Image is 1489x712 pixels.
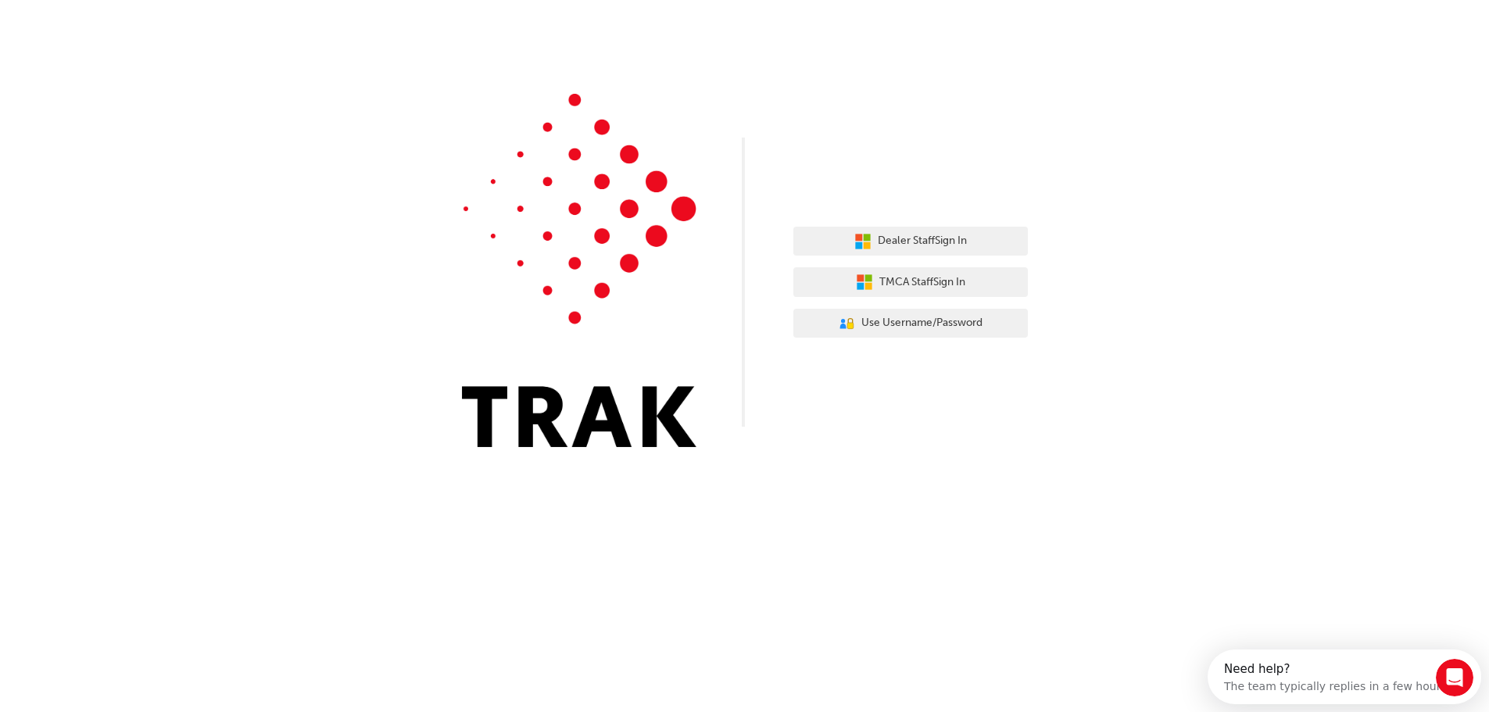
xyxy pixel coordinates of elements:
div: The team typically replies in a few hours. [16,26,242,42]
span: Dealer Staff Sign In [878,232,967,250]
span: Use Username/Password [861,314,983,332]
iframe: Intercom live chat [1436,659,1473,696]
button: Use Username/Password [793,309,1028,338]
button: TMCA StaffSign In [793,267,1028,297]
button: Dealer StaffSign In [793,227,1028,256]
span: TMCA Staff Sign In [879,274,965,292]
div: Need help? [16,13,242,26]
iframe: Intercom live chat discovery launcher [1208,649,1481,704]
img: Trak [462,94,696,447]
div: Open Intercom Messenger [6,6,288,49]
